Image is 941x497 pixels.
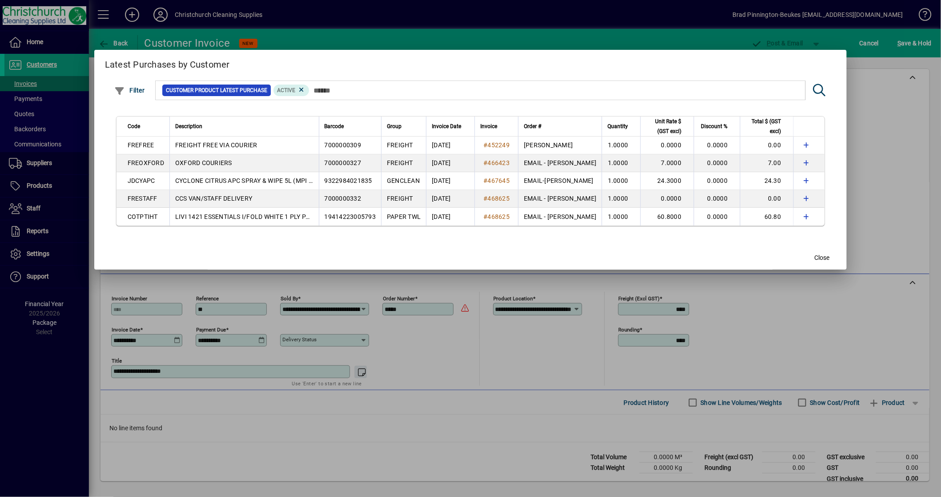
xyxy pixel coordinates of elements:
div: Description [175,121,314,131]
td: 0.0000 [694,190,740,208]
span: Active [277,87,295,93]
span: 7000000309 [325,141,362,149]
span: JDCYAPC [128,177,155,184]
a: #467645 [480,176,513,186]
a: #466423 [480,158,513,168]
span: # [483,141,487,149]
span: FREIGHT [387,141,413,149]
div: Order # [524,121,596,131]
td: 1.0000 [602,208,640,226]
div: Discount % [700,121,736,131]
td: [DATE] [426,208,475,226]
span: Description [175,121,202,131]
td: EMAIL - [PERSON_NAME] [518,208,602,226]
span: OXFORD COURIERS [175,159,232,166]
td: 60.8000 [640,208,694,226]
span: FRESTAFF [128,195,157,202]
td: [DATE] [426,172,475,190]
td: 7.0000 [640,154,694,172]
span: 452249 [488,141,510,149]
span: Total $ (GST excl) [746,117,781,136]
a: #468625 [480,194,513,203]
td: [DATE] [426,154,475,172]
span: Code [128,121,140,131]
td: [DATE] [426,137,475,154]
span: Close [814,253,829,263]
div: Invoice Date [432,121,469,131]
button: Close [808,250,836,266]
td: 0.0000 [694,137,740,154]
td: 0.0000 [640,137,694,154]
td: [DATE] [426,190,475,208]
td: EMAIL-[PERSON_NAME] [518,172,602,190]
span: PAPER TWL [387,213,421,220]
span: CCS VAN/STAFF DELIVERY [175,195,253,202]
a: #468625 [480,212,513,222]
td: 0.0000 [694,208,740,226]
span: FREIGHT [387,195,413,202]
div: Group [387,121,421,131]
span: Quantity [607,121,628,131]
span: # [483,177,487,184]
td: 0.0000 [694,154,740,172]
span: Discount % [701,121,728,131]
div: Invoice [480,121,513,131]
span: Customer Product Latest Purchase [166,86,267,95]
td: 0.00 [740,190,793,208]
td: 0.0000 [640,190,694,208]
td: 0.00 [740,137,793,154]
span: COTPTIHT [128,213,158,220]
td: 24.3000 [640,172,694,190]
span: 467645 [488,177,510,184]
span: 468625 [488,213,510,220]
td: [PERSON_NAME] [518,137,602,154]
span: CYCLONE CITRUS APC SPRAY & WIPE 5L (MPI C32) [175,177,322,184]
td: 24.30 [740,172,793,190]
span: Invoice Date [432,121,461,131]
span: Barcode [325,121,344,131]
span: FREOXFORD [128,159,164,166]
td: 60.80 [740,208,793,226]
span: 466423 [488,159,510,166]
div: Barcode [325,121,376,131]
span: # [483,213,487,220]
span: FREIGHT FREE VIA COURIER [175,141,257,149]
span: # [483,195,487,202]
span: Group [387,121,402,131]
td: 7.00 [740,154,793,172]
span: Filter [114,87,145,94]
td: EMAIL - [PERSON_NAME] [518,190,602,208]
span: Invoice [480,121,497,131]
span: # [483,159,487,166]
td: 0.0000 [694,172,740,190]
mat-chip: Product Activation Status: Active [273,85,309,96]
span: Unit Rate $ (GST excl) [646,117,681,136]
span: 7000000327 [325,159,362,166]
span: 7000000332 [325,195,362,202]
div: Code [128,121,164,131]
span: FREFREE [128,141,154,149]
span: 468625 [488,195,510,202]
a: #452249 [480,140,513,150]
div: Total $ (GST excl) [746,117,789,136]
td: 1.0000 [602,137,640,154]
span: 19414223005793 [325,213,376,220]
div: Unit Rate $ (GST excl) [646,117,689,136]
button: Filter [112,82,147,98]
span: Order # [524,121,541,131]
td: 1.0000 [602,172,640,190]
div: Quantity [607,121,636,131]
td: 1.0000 [602,154,640,172]
span: LIVI 1421 ESSENTIALS I/FOLD WHITE 1 PLY PAPER TOWEL 250S X 16 [175,213,374,220]
h2: Latest Purchases by Customer [94,50,847,76]
span: GENCLEAN [387,177,420,184]
td: 1.0000 [602,190,640,208]
span: 9322984021835 [325,177,372,184]
td: EMAIL - [PERSON_NAME] [518,154,602,172]
span: FREIGHT [387,159,413,166]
